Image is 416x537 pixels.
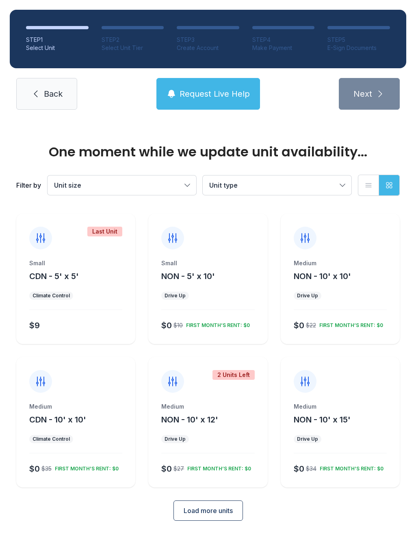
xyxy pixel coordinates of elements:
div: $0 [161,463,172,474]
div: FIRST MONTH’S RENT: $0 [316,319,383,329]
div: Climate Control [32,436,70,442]
span: CDN - 10' x 10' [29,415,86,424]
div: Small [161,259,254,267]
span: NON - 5' x 10' [161,271,215,281]
button: NON - 10' x 12' [161,414,218,425]
span: Next [353,88,372,100]
div: Drive Up [165,292,186,299]
div: Filter by [16,180,41,190]
div: $22 [306,321,316,329]
div: STEP 1 [26,36,89,44]
div: $0 [294,320,304,331]
div: STEP 2 [102,36,164,44]
span: NON - 10' x 12' [161,415,218,424]
div: Create Account [177,44,239,52]
div: $9 [29,320,40,331]
button: Unit size [48,175,196,195]
div: STEP 4 [252,36,315,44]
span: NON - 10' x 10' [294,271,351,281]
span: Unit type [209,181,238,189]
div: E-Sign Documents [327,44,390,52]
div: Medium [29,403,122,411]
div: Select Unit Tier [102,44,164,52]
span: NON - 10' x 15' [294,415,351,424]
div: $35 [41,465,52,473]
div: Medium [294,259,387,267]
div: $34 [306,465,316,473]
div: Medium [161,403,254,411]
div: Drive Up [297,436,318,442]
div: Medium [294,403,387,411]
div: Last Unit [87,227,122,236]
span: Request Live Help [180,88,250,100]
div: $10 [173,321,183,329]
div: 2 Units Left [212,370,255,380]
div: Drive Up [297,292,318,299]
div: Drive Up [165,436,186,442]
button: NON - 10' x 15' [294,414,351,425]
div: FIRST MONTH’S RENT: $0 [316,462,383,472]
div: STEP 5 [327,36,390,44]
button: NON - 5' x 10' [161,271,215,282]
div: $27 [173,465,184,473]
div: One moment while we update unit availability... [16,145,400,158]
div: $0 [161,320,172,331]
div: STEP 3 [177,36,239,44]
div: Climate Control [32,292,70,299]
button: CDN - 10' x 10' [29,414,86,425]
span: Unit size [54,181,81,189]
span: Back [44,88,63,100]
div: Small [29,259,122,267]
div: Select Unit [26,44,89,52]
div: FIRST MONTH’S RENT: $0 [52,462,119,472]
div: FIRST MONTH’S RENT: $0 [183,319,250,329]
button: NON - 10' x 10' [294,271,351,282]
div: $0 [294,463,304,474]
button: Unit type [203,175,351,195]
span: CDN - 5' x 5' [29,271,79,281]
button: CDN - 5' x 5' [29,271,79,282]
div: $0 [29,463,40,474]
div: FIRST MONTH’S RENT: $0 [184,462,251,472]
span: Load more units [184,506,233,515]
div: Make Payment [252,44,315,52]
